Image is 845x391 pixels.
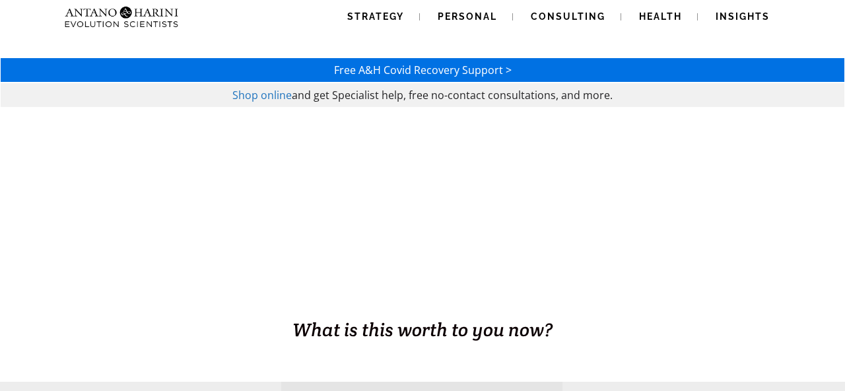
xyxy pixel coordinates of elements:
span: Personal [438,11,497,22]
span: Insights [716,11,770,22]
span: Strategy [347,11,404,22]
span: Consulting [531,11,605,22]
a: Free A&H Covid Recovery Support > [334,63,512,77]
span: What is this worth to you now? [292,318,553,341]
span: and get Specialist help, free no-contact consultations, and more. [292,88,613,102]
h1: BUSINESS. HEALTH. Family. Legacy [1,289,844,316]
a: Shop online [232,88,292,102]
span: Health [639,11,682,22]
